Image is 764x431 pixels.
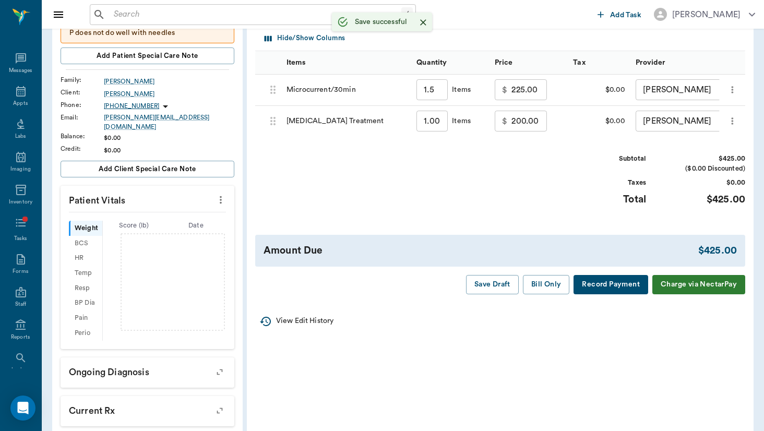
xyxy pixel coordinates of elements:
div: BCS [69,236,102,251]
div: Pain [69,310,102,326]
button: Close [415,15,431,30]
div: Weight [69,221,102,236]
div: HR [69,251,102,266]
div: Imaging [10,165,31,173]
div: Client : [61,88,104,97]
div: Email : [61,113,104,122]
div: Microcurrent/30min [281,75,411,106]
p: Ongoing diagnosis [61,357,234,384]
p: View Edit History [276,316,333,327]
div: Tasks [14,235,27,243]
input: Search [110,7,401,22]
button: more [724,81,740,99]
div: [PERSON_NAME] [636,111,740,131]
div: Save successful [355,13,407,31]
button: Add client Special Care Note [61,161,234,177]
button: Save Draft [466,275,519,294]
div: Quantity [416,48,447,77]
div: Date [165,221,227,231]
button: Select columns [262,30,348,46]
div: Appts [13,100,28,107]
div: Temp [69,266,102,281]
div: Items [286,48,305,77]
p: Patient Vitals [61,186,234,212]
div: Tax [568,51,630,74]
div: Provider [630,51,760,74]
div: $0.00 [104,146,234,155]
div: Reports [11,333,30,341]
button: Add Task [593,5,646,24]
div: Items [448,116,471,126]
div: Taxes [568,178,646,188]
a: [PERSON_NAME] [104,89,234,99]
div: Forms [13,268,28,276]
div: Open Intercom Messenger [10,396,35,421]
span: Add client Special Care Note [99,163,196,175]
div: [PERSON_NAME] [636,79,740,100]
div: Staff [15,301,26,308]
a: [PERSON_NAME] [104,77,234,86]
div: Items [281,51,411,74]
div: ($0.00 Discounted) [667,164,745,174]
p: [PHONE_NUMBER] [104,102,159,111]
div: $0.00 [568,75,630,106]
div: $0.00 [104,133,234,142]
div: Price [495,48,512,77]
p: $ [502,115,507,127]
div: Score ( lb ) [103,221,165,231]
input: 0.00 [511,111,547,131]
div: Labs [15,133,26,140]
div: Inventory [9,198,32,206]
div: $425.00 [698,243,737,258]
div: $0.00 [568,106,630,137]
div: Items [448,85,471,95]
div: Messages [9,67,33,75]
div: Perio [69,326,102,341]
button: more [724,112,740,130]
p: P does not do well with needles [69,28,225,39]
p: $ [502,83,507,96]
div: Phone : [61,100,104,110]
div: Price [490,51,568,74]
div: $425.00 [667,154,745,164]
div: $0.00 [667,178,745,188]
input: 0.00 [511,79,547,100]
div: BP Dia [69,296,102,311]
div: Provider [636,48,665,77]
p: Current Rx [61,396,234,422]
div: Credit : [61,144,104,153]
div: Subtotal [568,154,646,164]
button: [PERSON_NAME] [646,5,763,24]
button: Charge via NectarPay [652,275,745,294]
a: [PERSON_NAME][EMAIL_ADDRESS][DOMAIN_NAME] [104,113,234,131]
div: Lookup [11,366,30,374]
div: Total [568,192,646,207]
button: more [212,191,229,209]
button: Bill Only [523,275,570,294]
div: [MEDICAL_DATA] Treatment [281,106,411,137]
div: Tax [573,48,585,77]
div: $425.00 [667,192,745,207]
button: Close drawer [48,4,69,25]
div: Balance : [61,131,104,141]
button: Record Payment [574,275,648,294]
div: Resp [69,281,102,296]
div: Family : [61,75,104,85]
div: [PERSON_NAME] [672,8,741,21]
div: Amount Due [264,243,698,258]
button: Add patient Special Care Note [61,47,234,64]
div: Quantity [411,51,490,74]
span: Add patient Special Care Note [97,50,198,62]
